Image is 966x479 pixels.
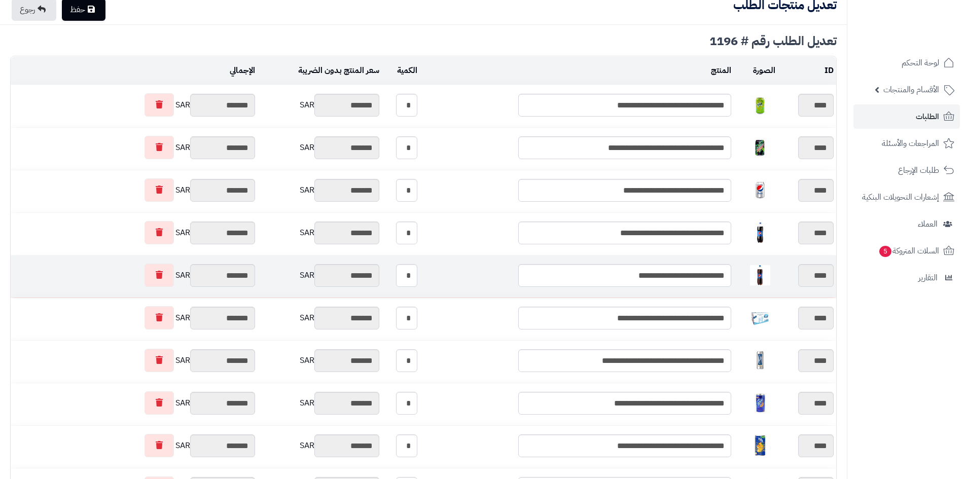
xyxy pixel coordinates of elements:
div: SAR [13,136,255,159]
a: إشعارات التحويلات البنكية [853,185,960,209]
div: SAR [13,306,255,329]
span: الأقسام والمنتجات [883,83,939,97]
span: التقارير [918,271,938,285]
img: logo-2.png [897,23,956,44]
td: سعر المنتج بدون الضريبة [258,57,382,85]
div: SAR [13,178,255,202]
span: العملاء [918,217,938,231]
td: الإجمالي [11,57,258,85]
td: المنتج [420,57,734,85]
div: تعديل الطلب رقم # 1196 [10,35,837,47]
a: لوحة التحكم [853,51,960,75]
img: 1748077041-71GRqSngghL._AC_SL1500-40x40.jpg [750,435,770,456]
div: SAR [260,392,379,415]
div: SAR [260,94,379,117]
td: الكمية [382,57,420,85]
div: SAR [13,93,255,117]
div: SAR [260,434,379,457]
a: السلات المتروكة5 [853,239,960,263]
a: العملاء [853,212,960,236]
div: SAR [13,264,255,287]
div: SAR [260,349,379,372]
div: SAR [260,307,379,329]
span: 5 [879,246,892,257]
img: 1747825999-Screenshot%202025-05-21%20141256-40x40.jpg [750,350,770,371]
span: السلات المتروكة [878,244,939,258]
img: 1747566452-bf88d184-d280-4ea7-9331-9e3669ef-40x40.jpg [750,95,770,115]
span: طلبات الإرجاع [898,163,939,177]
div: SAR [260,264,379,287]
img: 1747594021-514wrKpr-GL._AC_SL1500-40x40.jpg [750,223,770,243]
div: SAR [13,349,255,372]
div: SAR [260,136,379,159]
div: SAR [13,221,255,244]
a: التقارير [853,266,960,290]
span: لوحة التحكم [902,56,939,70]
td: الصورة [734,57,777,85]
div: SAR [13,391,255,415]
span: الطلبات [916,109,939,124]
span: إشعارات التحويلات البنكية [862,190,939,204]
div: SAR [13,434,255,457]
img: 1748076233-Screenshot%202025-05-24%20114250-40x40.jpg [750,393,770,413]
div: SAR [260,179,379,202]
div: SAR [260,222,379,244]
td: ID [778,57,836,85]
a: الطلبات [853,104,960,129]
a: طلبات الإرجاع [853,158,960,182]
img: 1747589162-6e7ff969-24c4-4b5f-83cf-0a0709aa-40x40.jpg [750,137,770,158]
img: 1747744811-01316ca4-bdae-4b0a-85ff-47740e91-40x40.jpg [750,308,770,328]
a: المراجعات والأسئلة [853,131,960,156]
img: 1747593334-qxF5OTEWerP7hB4NEyoyUFLqKCZryJZ6-40x40.jpg [750,180,770,200]
img: 1747594532-18409223-8150-4f06-d44a-9c8685d0-40x40.jpg [750,265,770,285]
span: المراجعات والأسئلة [882,136,939,151]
